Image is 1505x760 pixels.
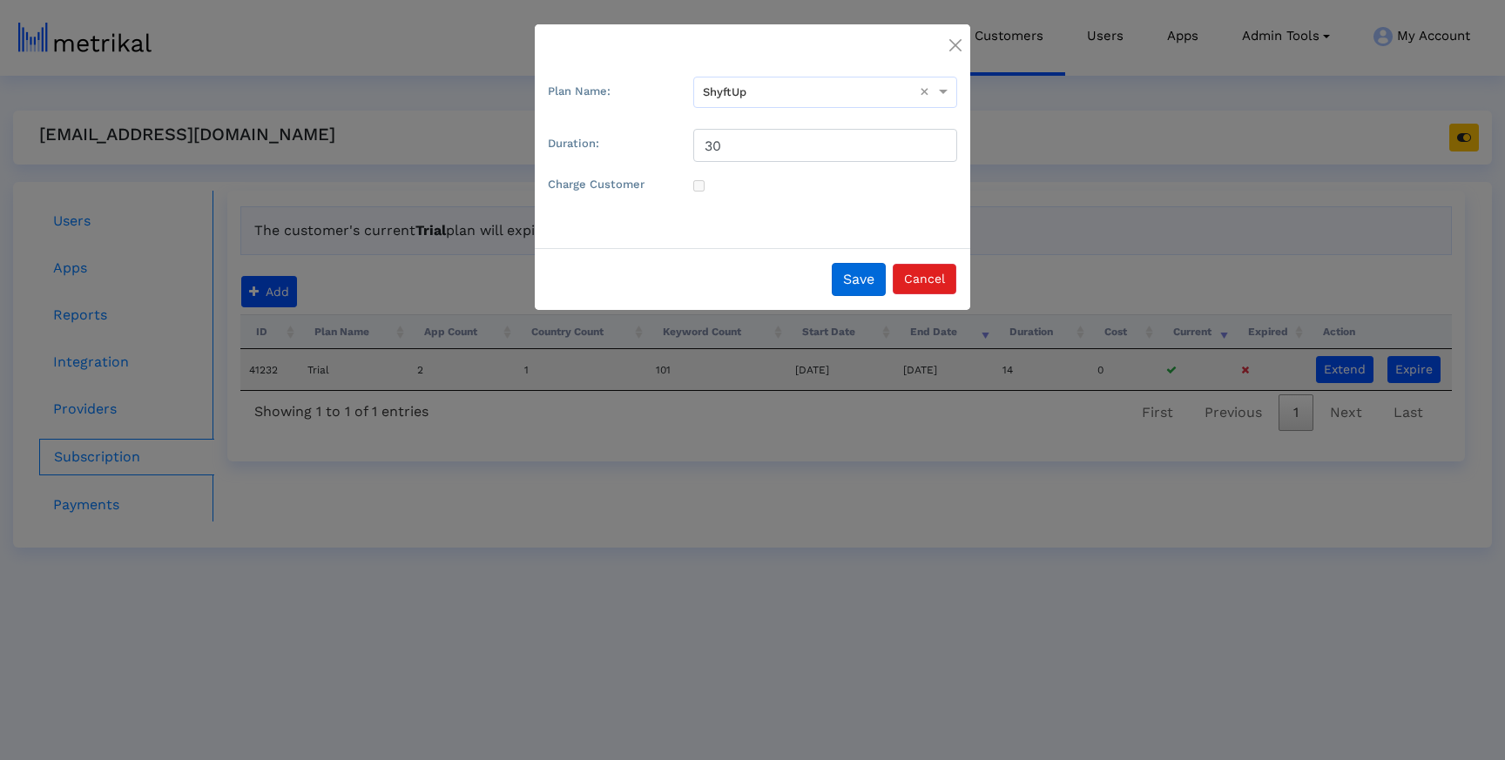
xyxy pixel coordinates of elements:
label: Charge Customer [535,176,680,193]
label: Duration: [535,129,680,162]
img: close-add-subscription [949,39,962,51]
label: Plan Name: [535,77,680,115]
button: Cancel [893,264,956,294]
input: ShyftUp [703,82,916,101]
span: Clear all [920,84,935,102]
button: Save [832,263,886,296]
button: Close [949,33,962,54]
